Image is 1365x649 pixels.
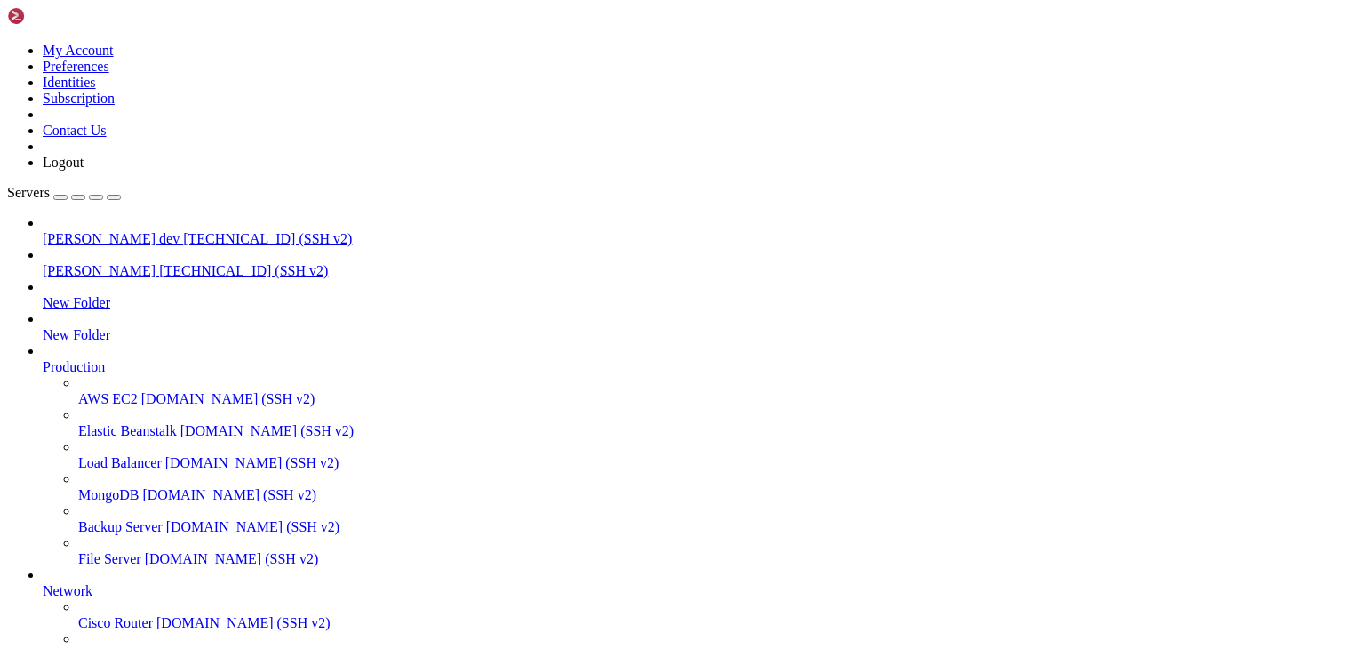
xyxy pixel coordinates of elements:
[142,487,316,502] span: [DOMAIN_NAME] (SSH v2)
[43,123,107,138] a: Contact Us
[141,391,315,406] span: [DOMAIN_NAME] (SSH v2)
[165,455,339,470] span: [DOMAIN_NAME] (SSH v2)
[78,375,1358,407] li: AWS EC2 [DOMAIN_NAME] (SSH v2)
[78,487,1358,503] a: MongoDB [DOMAIN_NAME] (SSH v2)
[43,215,1358,247] li: [PERSON_NAME] dev [TECHNICAL_ID] (SSH v2)
[78,391,1358,407] a: AWS EC2 [DOMAIN_NAME] (SSH v2)
[78,391,138,406] span: AWS EC2
[43,231,1358,247] a: [PERSON_NAME] dev [TECHNICAL_ID] (SSH v2)
[43,583,1358,599] a: Network
[78,519,1358,535] a: Backup Server [DOMAIN_NAME] (SSH v2)
[43,295,1358,311] a: New Folder
[166,519,340,534] span: [DOMAIN_NAME] (SSH v2)
[43,231,180,246] span: [PERSON_NAME] dev
[7,185,50,200] span: Servers
[78,455,162,470] span: Load Balancer
[78,615,1358,631] a: Cisco Router [DOMAIN_NAME] (SSH v2)
[78,503,1358,535] li: Backup Server [DOMAIN_NAME] (SSH v2)
[43,155,84,170] a: Logout
[43,43,114,58] a: My Account
[43,75,96,90] a: Identities
[156,615,331,630] span: [DOMAIN_NAME] (SSH v2)
[78,551,1358,567] a: File Server [DOMAIN_NAME] (SSH v2)
[145,551,319,566] span: [DOMAIN_NAME] (SSH v2)
[78,423,1358,439] a: Elastic Beanstalk [DOMAIN_NAME] (SSH v2)
[43,247,1358,279] li: [PERSON_NAME] [TECHNICAL_ID] (SSH v2)
[43,583,92,598] span: Network
[43,91,115,106] a: Subscription
[78,455,1358,471] a: Load Balancer [DOMAIN_NAME] (SSH v2)
[43,311,1358,343] li: New Folder
[43,59,109,74] a: Preferences
[78,407,1358,439] li: Elastic Beanstalk [DOMAIN_NAME] (SSH v2)
[43,263,1358,279] a: [PERSON_NAME] [TECHNICAL_ID] (SSH v2)
[78,535,1358,567] li: File Server [DOMAIN_NAME] (SSH v2)
[78,519,163,534] span: Backup Server
[43,263,156,278] span: [PERSON_NAME]
[43,327,1358,343] a: New Folder
[43,327,110,342] span: New Folder
[43,295,110,310] span: New Folder
[78,471,1358,503] li: MongoDB [DOMAIN_NAME] (SSH v2)
[43,343,1358,567] li: Production
[78,487,139,502] span: MongoDB
[78,551,141,566] span: File Server
[43,359,1358,375] a: Production
[78,423,177,438] span: Elastic Beanstalk
[159,263,328,278] span: [TECHNICAL_ID] (SSH v2)
[78,615,153,630] span: Cisco Router
[78,599,1358,631] li: Cisco Router [DOMAIN_NAME] (SSH v2)
[43,359,105,374] span: Production
[183,231,352,246] span: [TECHNICAL_ID] (SSH v2)
[7,185,121,200] a: Servers
[180,423,355,438] span: [DOMAIN_NAME] (SSH v2)
[78,439,1358,471] li: Load Balancer [DOMAIN_NAME] (SSH v2)
[43,279,1358,311] li: New Folder
[7,7,109,25] img: Shellngn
